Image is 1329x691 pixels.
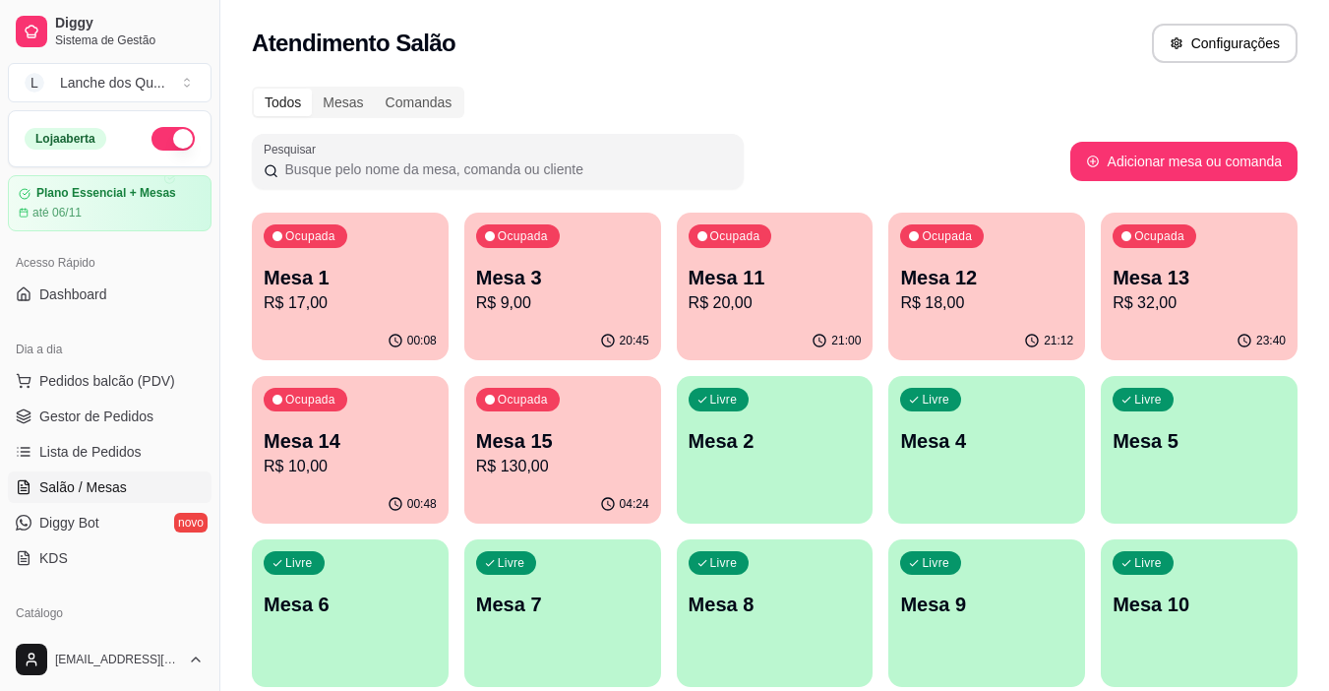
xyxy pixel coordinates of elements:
[312,89,374,116] div: Mesas
[888,376,1085,524] button: LivreMesa 4
[39,442,142,462] span: Lista de Pedidos
[36,186,176,201] article: Plano Essencial + Mesas
[498,392,548,408] p: Ocupada
[8,471,211,503] a: Salão / Mesas
[285,228,335,244] p: Ocupada
[710,555,738,571] p: Livre
[264,455,437,478] p: R$ 10,00
[55,32,204,48] span: Sistema de Gestão
[1134,228,1184,244] p: Ocupada
[1134,555,1162,571] p: Livre
[1101,213,1298,360] button: OcupadaMesa 13R$ 32,0023:40
[476,591,649,618] p: Mesa 7
[8,63,211,102] button: Select a team
[922,555,949,571] p: Livre
[8,636,211,683] button: [EMAIL_ADDRESS][DOMAIN_NAME]
[285,392,335,408] p: Ocupada
[25,73,44,93] span: L
[8,334,211,365] div: Dia a dia
[922,228,972,244] p: Ocupada
[264,291,437,315] p: R$ 17,00
[264,264,437,291] p: Mesa 1
[39,513,99,533] span: Diggy Bot
[60,73,165,93] div: Lanche dos Qu ...
[922,392,949,408] p: Livre
[252,28,455,59] h2: Atendimento Salão
[8,597,211,629] div: Catálogo
[407,333,437,348] p: 00:08
[8,247,211,279] div: Acesso Rápido
[55,15,204,32] span: Diggy
[1134,392,1162,408] p: Livre
[252,539,449,687] button: LivreMesa 6
[264,591,437,618] p: Mesa 6
[464,376,661,524] button: OcupadaMesa 15R$ 130,0004:24
[278,159,732,179] input: Pesquisar
[1101,539,1298,687] button: LivreMesa 10
[689,427,862,455] p: Mesa 2
[39,407,153,426] span: Gestor de Pedidos
[151,127,195,151] button: Alterar Status
[8,175,211,231] a: Plano Essencial + Mesasaté 06/11
[254,89,312,116] div: Todos
[710,228,760,244] p: Ocupada
[1152,24,1298,63] button: Configurações
[1070,142,1298,181] button: Adicionar mesa ou comanda
[677,213,874,360] button: OcupadaMesa 11R$ 20,0021:00
[39,477,127,497] span: Salão / Mesas
[55,652,180,667] span: [EMAIL_ADDRESS][DOMAIN_NAME]
[1256,333,1286,348] p: 23:40
[710,392,738,408] p: Livre
[888,539,1085,687] button: LivreMesa 9
[677,539,874,687] button: LivreMesa 8
[252,213,449,360] button: OcupadaMesa 1R$ 17,0000:08
[8,436,211,468] a: Lista de Pedidos
[8,8,211,55] a: DiggySistema de Gestão
[498,228,548,244] p: Ocupada
[900,291,1073,315] p: R$ 18,00
[888,213,1085,360] button: OcupadaMesa 12R$ 18,0021:12
[264,427,437,455] p: Mesa 14
[252,376,449,524] button: OcupadaMesa 14R$ 10,0000:48
[8,365,211,397] button: Pedidos balcão (PDV)
[900,427,1073,455] p: Mesa 4
[476,427,649,455] p: Mesa 15
[620,496,649,512] p: 04:24
[375,89,463,116] div: Comandas
[264,141,323,157] label: Pesquisar
[620,333,649,348] p: 20:45
[1113,427,1286,455] p: Mesa 5
[8,542,211,574] a: KDS
[1101,376,1298,524] button: LivreMesa 5
[476,264,649,291] p: Mesa 3
[32,205,82,220] article: até 06/11
[689,291,862,315] p: R$ 20,00
[689,591,862,618] p: Mesa 8
[1044,333,1073,348] p: 21:12
[831,333,861,348] p: 21:00
[407,496,437,512] p: 00:48
[8,507,211,538] a: Diggy Botnovo
[476,455,649,478] p: R$ 130,00
[677,376,874,524] button: LivreMesa 2
[1113,264,1286,291] p: Mesa 13
[39,548,68,568] span: KDS
[464,213,661,360] button: OcupadaMesa 3R$ 9,0020:45
[900,591,1073,618] p: Mesa 9
[1113,591,1286,618] p: Mesa 10
[1113,291,1286,315] p: R$ 32,00
[39,371,175,391] span: Pedidos balcão (PDV)
[25,128,106,150] div: Loja aberta
[498,555,525,571] p: Livre
[285,555,313,571] p: Livre
[464,539,661,687] button: LivreMesa 7
[476,291,649,315] p: R$ 9,00
[900,264,1073,291] p: Mesa 12
[689,264,862,291] p: Mesa 11
[39,284,107,304] span: Dashboard
[8,279,211,310] a: Dashboard
[8,401,211,432] a: Gestor de Pedidos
